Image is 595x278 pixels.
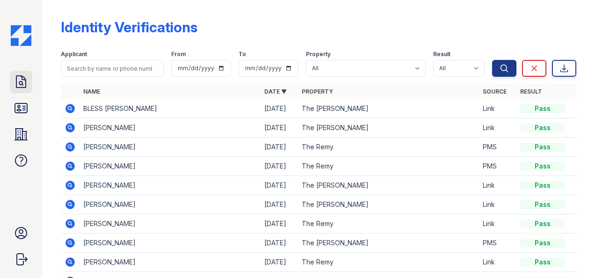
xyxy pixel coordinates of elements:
input: Search by name or phone number [61,60,164,77]
td: PMS [479,157,516,176]
td: Link [479,118,516,138]
a: Date ▼ [264,88,287,95]
a: Name [83,88,100,95]
label: Property [306,51,331,58]
td: [DATE] [261,195,298,214]
div: Pass [520,123,565,132]
div: Pass [520,257,565,267]
a: Property [302,88,333,95]
td: The [PERSON_NAME] [298,118,479,138]
label: Result [433,51,450,58]
td: Link [479,99,516,118]
td: [DATE] [261,118,298,138]
label: To [239,51,246,58]
td: Link [479,214,516,234]
td: [PERSON_NAME] [80,118,261,138]
td: The Remy [298,214,479,234]
td: [PERSON_NAME] [80,176,261,195]
td: The [PERSON_NAME] [298,99,479,118]
td: BLESS [PERSON_NAME] [80,99,261,118]
td: [PERSON_NAME] [80,214,261,234]
td: [DATE] [261,214,298,234]
td: The Remy [298,157,479,176]
td: The Remy [298,253,479,272]
label: Applicant [61,51,87,58]
td: [PERSON_NAME] [80,253,261,272]
td: The [PERSON_NAME] [298,195,479,214]
a: Result [520,88,542,95]
div: Pass [520,219,565,228]
td: [PERSON_NAME] [80,138,261,157]
td: PMS [479,234,516,253]
td: [PERSON_NAME] [80,157,261,176]
img: CE_Icon_Blue-c292c112584629df590d857e76928e9f676e5b41ef8f769ba2f05ee15b207248.png [11,25,31,46]
label: From [171,51,186,58]
div: Pass [520,238,565,248]
td: [PERSON_NAME] [80,234,261,253]
div: Identity Verifications [61,19,197,36]
td: [DATE] [261,253,298,272]
td: Link [479,176,516,195]
td: The Remy [298,138,479,157]
td: PMS [479,138,516,157]
div: Pass [520,142,565,152]
td: [PERSON_NAME] [80,195,261,214]
td: [DATE] [261,176,298,195]
td: The [PERSON_NAME] [298,176,479,195]
td: [DATE] [261,157,298,176]
td: [DATE] [261,138,298,157]
td: [DATE] [261,99,298,118]
div: Pass [520,181,565,190]
td: The [PERSON_NAME] [298,234,479,253]
td: [DATE] [261,234,298,253]
div: Pass [520,161,565,171]
td: Link [479,195,516,214]
div: Pass [520,104,565,113]
div: Pass [520,200,565,209]
td: Link [479,253,516,272]
a: Source [483,88,507,95]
